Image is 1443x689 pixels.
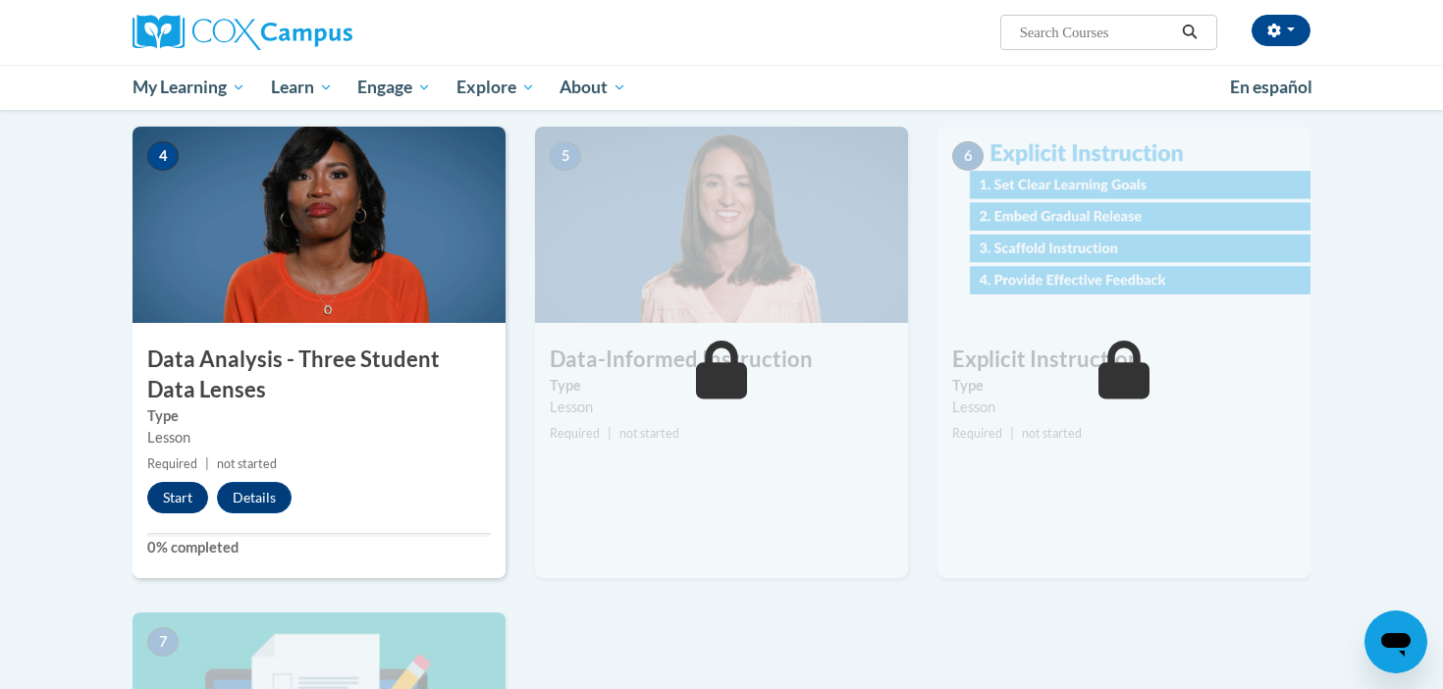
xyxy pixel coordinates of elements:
span: Required [147,456,197,471]
label: Type [952,375,1296,397]
span: not started [217,456,277,471]
div: Lesson [952,397,1296,418]
span: 4 [147,141,179,171]
label: Type [550,375,893,397]
span: Required [952,426,1002,441]
h3: Data Analysis - Three Student Data Lenses [133,344,506,405]
img: Course Image [535,127,908,323]
iframe: Button to launch messaging window [1364,610,1427,673]
span: Learn [271,76,333,99]
span: 5 [550,141,581,171]
button: Search [1175,21,1204,44]
button: Details [217,482,292,513]
a: Engage [345,65,444,110]
span: 7 [147,627,179,657]
h3: Data-Informed Instruction [535,344,908,375]
a: Explore [444,65,548,110]
img: Course Image [937,127,1310,323]
button: Start [147,482,208,513]
label: Type [147,405,491,427]
a: Learn [258,65,346,110]
span: My Learning [133,76,245,99]
span: not started [1022,426,1082,441]
a: Cox Campus [133,15,506,50]
div: Main menu [103,65,1340,110]
input: Search Courses [1018,21,1175,44]
span: | [1010,426,1014,441]
span: Required [550,426,600,441]
span: En español [1230,77,1312,97]
span: | [205,456,209,471]
img: Cox Campus [133,15,352,50]
button: Account Settings [1252,15,1310,46]
img: Course Image [133,127,506,323]
h3: Explicit Instruction [937,344,1310,375]
a: About [548,65,640,110]
div: Lesson [147,427,491,449]
span: Explore [456,76,535,99]
a: My Learning [120,65,258,110]
span: About [560,76,626,99]
span: not started [619,426,679,441]
span: Engage [357,76,431,99]
label: 0% completed [147,537,491,558]
div: Lesson [550,397,893,418]
span: 6 [952,141,984,171]
span: | [608,426,612,441]
a: En español [1217,67,1325,108]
